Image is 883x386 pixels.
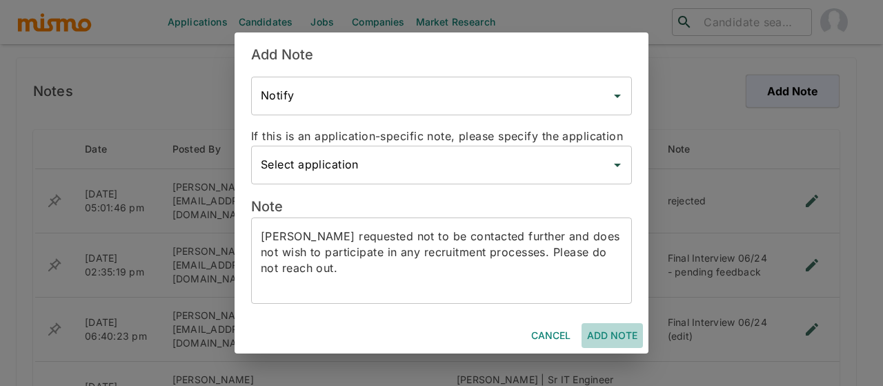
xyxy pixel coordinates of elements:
[608,86,627,106] button: Open
[251,129,623,143] span: If this is an application-specific note, please specify the application
[608,155,627,175] button: Open
[582,323,643,349] button: Add Note
[235,32,648,77] h2: Add Note
[261,229,622,292] textarea: [PERSON_NAME] requested not to be contacted further and does not wish to participate in any recru...
[526,323,576,349] button: Cancel
[251,198,284,215] span: Note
